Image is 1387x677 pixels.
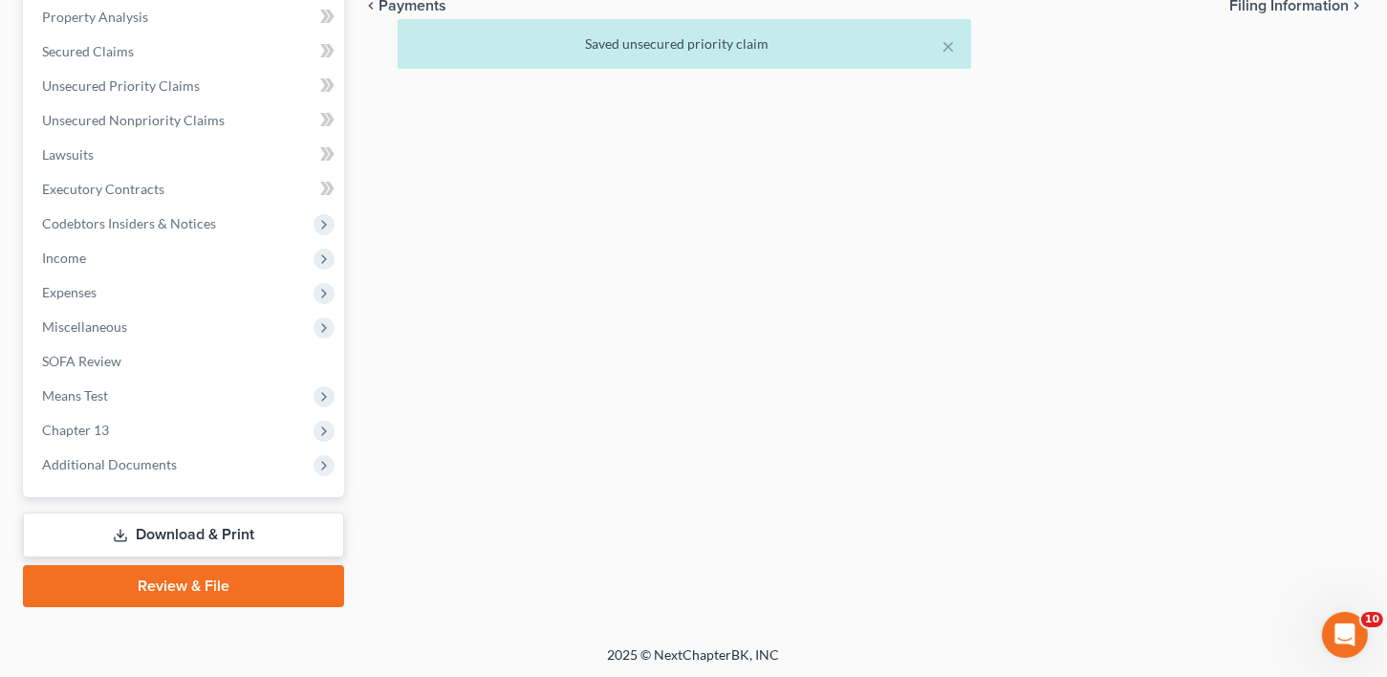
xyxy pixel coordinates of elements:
span: Unsecured Priority Claims [42,77,200,94]
div: We typically reply in a few hours [39,371,319,391]
a: Executory Contracts [27,172,344,207]
span: SOFA Review [42,353,121,369]
button: Messages [127,501,254,578]
p: How can we help? [38,168,344,201]
span: Of course! [85,271,155,286]
button: × [943,34,956,57]
div: Send us a messageWe typically reply in a few hours [19,335,363,407]
span: Additional Documents [42,456,177,472]
span: Messages [159,549,225,562]
span: Income [42,250,86,266]
p: Hi there! [38,136,344,168]
a: Unsecured Nonpriority Claims [27,103,344,138]
a: Download & Print [23,513,344,557]
img: Profile image for Emma [205,31,243,69]
div: Send us a message [39,351,319,371]
img: logo [38,41,166,61]
span: Means Test [42,387,108,404]
div: • [DATE] [200,289,253,309]
img: Profile image for Kelly [39,270,77,308]
span: Property Analysis [42,9,148,25]
a: Lawsuits [27,138,344,172]
span: Expenses [42,284,97,300]
a: Review & File [23,565,344,607]
span: Search for help [39,435,155,455]
div: Close [329,31,363,65]
img: Profile image for James [241,31,279,69]
span: Chapter 13 [42,422,109,438]
div: Saved unsecured priority claim [413,34,956,54]
span: Codebtors Insiders & Notices [42,215,216,231]
span: Miscellaneous [42,318,127,335]
iframe: Intercom live chat [1322,612,1368,658]
div: Statement of Financial Affairs - Payments Made in the Last 90 days [39,479,320,519]
span: Lawsuits [42,146,94,163]
span: Executory Contracts [42,181,164,197]
div: [PERSON_NAME] [85,289,196,309]
img: Profile image for Lindsey [277,31,315,69]
div: Statement of Financial Affairs - Payments Made in the Last 90 days [28,471,355,527]
span: 10 [1361,612,1383,627]
a: SOFA Review [27,344,344,379]
span: Home [42,549,85,562]
span: Unsecured Nonpriority Claims [42,112,225,128]
div: Profile image for KellyOf course![PERSON_NAME]•[DATE] [20,253,362,324]
button: Help [255,501,382,578]
div: Recent messageProfile image for KellyOf course![PERSON_NAME]•[DATE] [19,225,363,325]
a: Unsecured Priority Claims [27,69,344,103]
div: Recent message [39,241,343,261]
button: Search for help [28,426,355,464]
span: Help [303,549,334,562]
